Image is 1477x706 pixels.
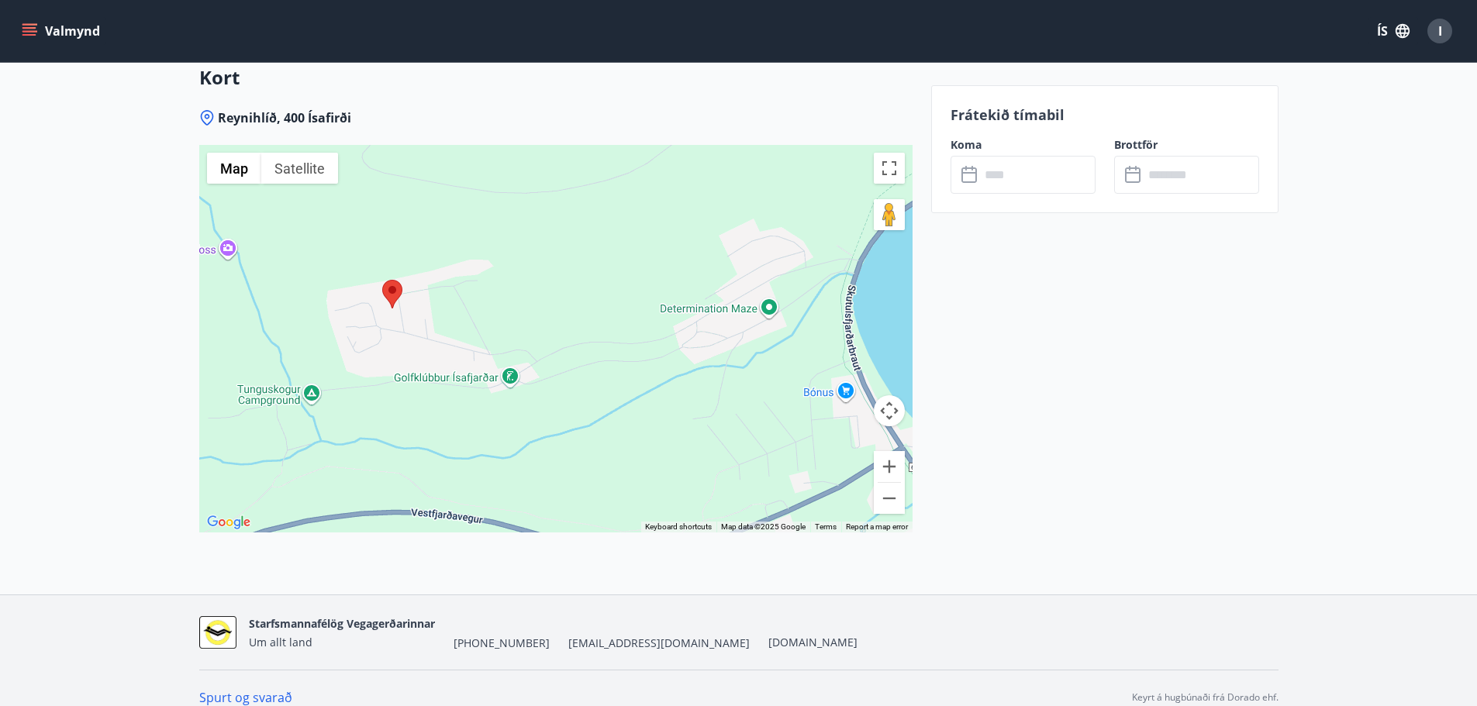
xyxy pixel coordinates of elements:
a: Terms (opens in new tab) [815,522,837,531]
span: [PHONE_NUMBER] [454,635,550,651]
button: Show street map [207,153,261,184]
img: suBotUq1GBnnm8aIt3p4JrVVQbDVnVd9Xe71I8RX.jpg [199,616,236,649]
span: Map data ©2025 Google [721,522,806,531]
label: Koma [951,137,1096,153]
span: Reynihlíð, 400 Ísafirði [218,109,351,126]
button: Toggle fullscreen view [874,153,905,184]
p: Keyrt á hugbúnaði frá Dorado ehf. [1132,691,1279,704]
h3: Kort [199,64,913,91]
button: Zoom out [874,483,905,514]
a: Open this area in Google Maps (opens a new window) [203,512,254,532]
button: I [1421,12,1458,50]
p: Frátekið tímabil [951,105,1259,125]
button: Map camera controls [874,395,905,426]
span: [EMAIL_ADDRESS][DOMAIN_NAME] [568,635,750,651]
button: Drag Pegman onto the map to open Street View [874,199,905,230]
label: Brottför [1114,137,1259,153]
button: Keyboard shortcuts [645,522,712,532]
button: menu [19,17,106,45]
a: [DOMAIN_NAME] [768,635,858,649]
span: Starfsmannafélög Vegagerðarinnar [249,616,435,631]
button: Zoom in [874,451,905,482]
img: Google [203,512,254,532]
button: Show satellite imagery [261,153,338,184]
span: I [1438,22,1442,40]
button: ÍS [1368,17,1418,45]
a: Report a map error [846,522,908,531]
a: Spurt og svarað [199,689,292,706]
span: Um allt land [249,635,312,649]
